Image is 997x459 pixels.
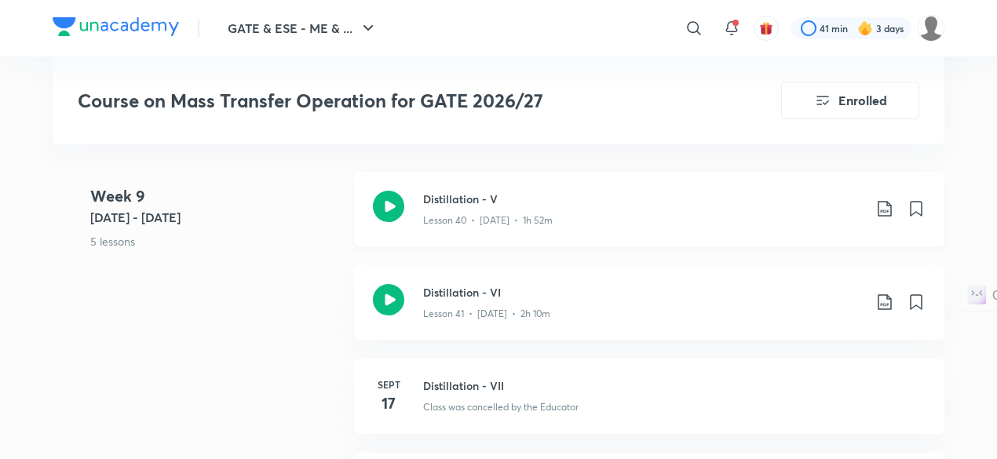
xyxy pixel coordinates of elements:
[354,172,944,265] a: Distillation - VLesson 40 • [DATE] • 1h 52m
[354,265,944,359] a: Distillation - VILesson 41 • [DATE] • 2h 10m
[423,191,863,207] h3: Distillation - V
[754,16,779,41] button: avatar
[857,20,873,36] img: streak
[781,82,919,119] button: Enrolled
[423,284,863,301] h3: Distillation - VI
[373,377,404,392] h6: Sept
[218,13,387,44] button: GATE & ESE - ME & ...
[759,21,773,35] img: avatar
[423,400,579,414] p: Class was cancelled by the Educator
[90,208,341,227] h5: [DATE] - [DATE]
[354,359,944,453] a: Sept17Distillation - VIIClass was cancelled by the Educator
[53,17,179,40] a: Company Logo
[90,184,341,208] h4: Week 9
[423,213,553,228] p: Lesson 40 • [DATE] • 1h 52m
[78,89,692,112] h3: Course on Mass Transfer Operation for GATE 2026/27
[90,233,341,250] p: 5 lessons
[373,392,404,415] h4: 17
[423,377,926,394] h3: Distillation - VII
[53,17,179,36] img: Company Logo
[918,15,944,42] img: yash Singh
[423,307,550,321] p: Lesson 41 • [DATE] • 2h 10m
